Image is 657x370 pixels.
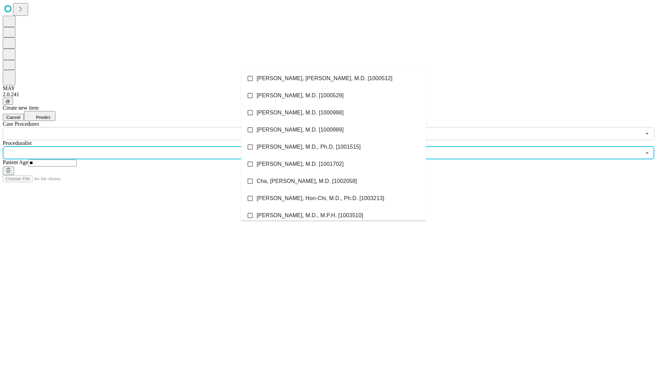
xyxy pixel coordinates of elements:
[36,115,50,120] span: Predict
[257,211,363,220] span: [PERSON_NAME], M.D., M.P.H. [1003510]
[3,121,39,127] span: Scheduled Procedure
[257,126,344,134] span: [PERSON_NAME], M.D. [1000989]
[3,114,24,121] button: Cancel
[257,160,344,168] span: [PERSON_NAME], M.D. [1001702]
[642,148,652,158] button: Close
[5,99,10,104] span: @
[257,109,344,117] span: [PERSON_NAME], M.D. [1000988]
[6,115,21,120] span: Cancel
[3,98,13,105] button: @
[257,91,344,100] span: [PERSON_NAME], M.D. [1000529]
[257,143,361,151] span: [PERSON_NAME], M.D., Ph.D. [1001515]
[257,194,384,202] span: [PERSON_NAME], Hon-Chi, M.D., Ph.D. [1003213]
[24,111,55,121] button: Predict
[3,105,39,111] span: Create new item
[642,129,652,138] button: Open
[3,91,654,98] div: 2.0.241
[3,159,28,165] span: Patient Age
[3,85,654,91] div: MAY
[257,74,392,83] span: [PERSON_NAME], [PERSON_NAME], M.D. [1000512]
[257,177,357,185] span: Cha, [PERSON_NAME], M.D. [1002058]
[3,140,31,146] span: Proceduralist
